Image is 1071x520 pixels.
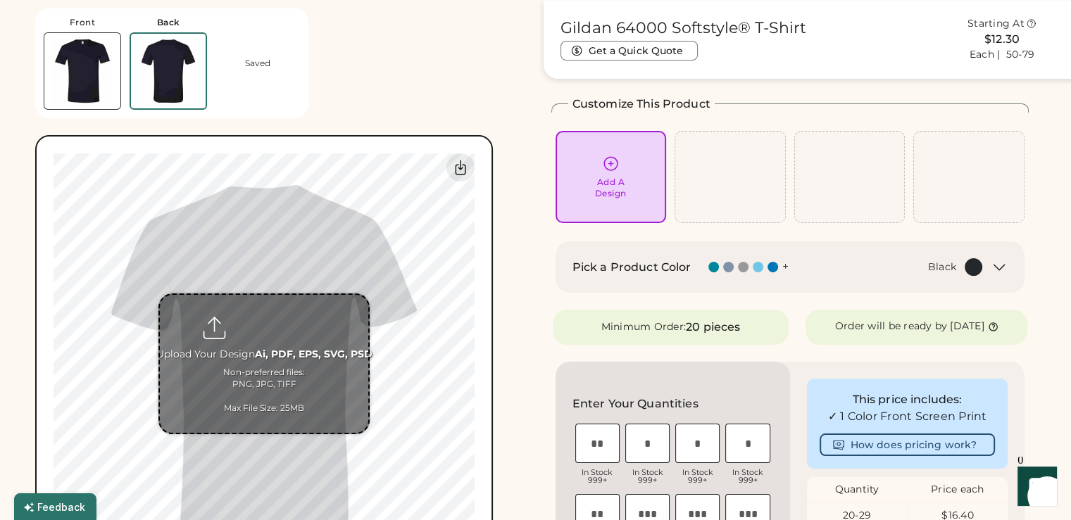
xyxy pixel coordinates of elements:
div: Quantity [807,483,908,497]
div: + [782,259,789,274]
div: Starting At [967,17,1025,31]
div: Saved [245,58,270,69]
div: 20 pieces [686,319,740,336]
div: Each | 50-79 [970,48,1034,62]
img: Gildan 64000 Black Back Thumbnail [131,34,206,108]
div: $12.30 [940,31,1063,48]
div: In Stock 999+ [625,469,670,484]
h2: Enter Your Quantities [572,395,699,412]
div: Download Back Mockup [446,153,475,182]
div: In Stock 999+ [575,469,620,484]
div: This price includes: [820,391,995,408]
div: In Stock 999+ [725,469,770,484]
div: Black [928,260,956,274]
div: Front [70,17,96,28]
h1: Gildan 64000 Softstyle® T-Shirt [560,18,806,38]
div: Minimum Order: [601,320,686,334]
h2: Customize This Product [572,96,710,113]
div: In Stock 999+ [675,469,720,484]
div: Add A Design [595,177,627,199]
strong: Ai, PDF, EPS, SVG, PSD [255,348,372,360]
div: [DATE] [950,319,984,334]
h2: Pick a Product Color [572,259,691,276]
button: Get a Quick Quote [560,41,698,61]
div: Order will be ready by [835,319,948,334]
button: How does pricing work? [820,433,995,456]
div: Back [157,17,180,28]
div: Upload Your Design [156,348,372,362]
div: ✓ 1 Color Front Screen Print [820,408,995,425]
iframe: Front Chat [1004,457,1065,517]
div: Price each [907,483,1008,497]
img: Gildan 64000 Black Front Thumbnail [44,33,120,109]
